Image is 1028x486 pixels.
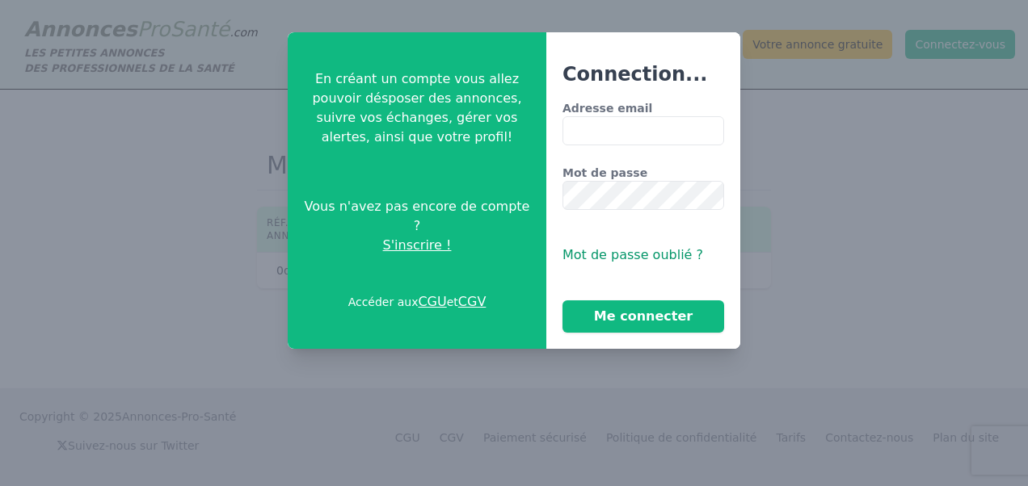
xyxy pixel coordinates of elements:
[562,165,724,181] label: Mot de passe
[562,247,703,262] span: Mot de passe oublié ?
[301,69,533,147] p: En créant un compte vous allez pouvoir désposer des annonces, suivre vos échanges, gérer vos aler...
[301,197,533,236] span: Vous n'avez pas encore de compte ?
[458,294,487,309] a: CGV
[348,292,487,312] p: Accéder aux et
[383,236,452,255] span: S'inscrire !
[562,100,724,116] label: Adresse email
[562,61,724,87] h3: Connection...
[418,294,446,309] a: CGU
[562,300,724,333] button: Me connecter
